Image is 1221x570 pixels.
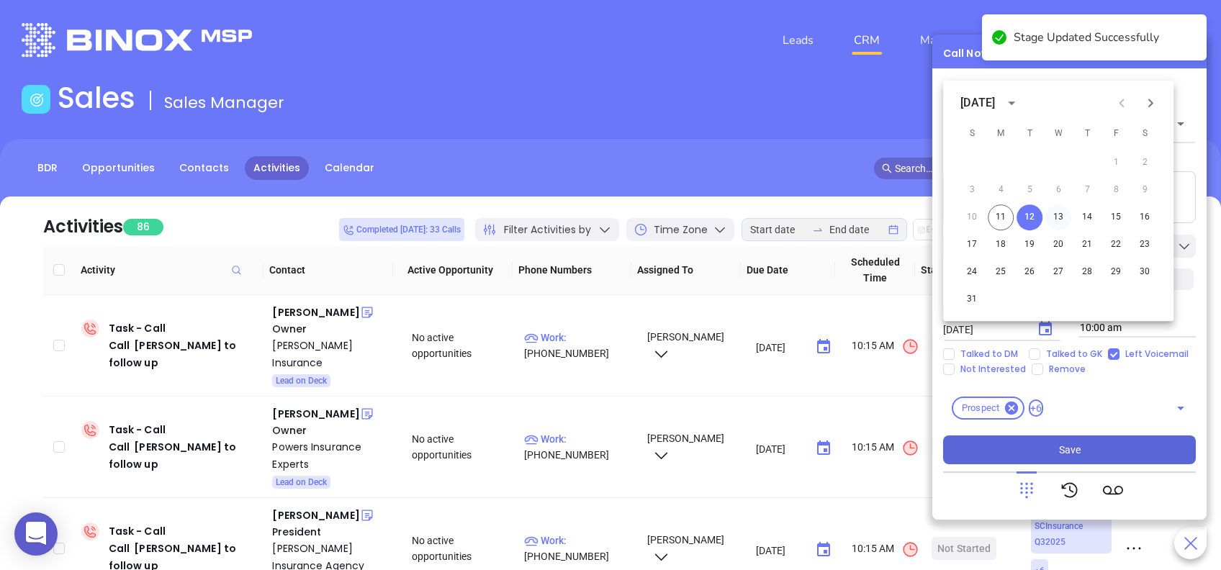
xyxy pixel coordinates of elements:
[272,422,392,438] div: Owner
[960,94,995,112] div: [DATE]
[524,332,567,343] span: Work :
[1045,232,1071,258] button: 20
[988,259,1014,285] button: 25
[937,537,991,560] div: Not Started
[959,259,985,285] button: 24
[1132,119,1158,148] span: Saturday
[852,338,919,356] span: 10:15 AM
[645,331,724,358] span: [PERSON_NAME]
[43,214,123,240] div: Activities
[524,433,567,445] span: Work :
[1045,259,1071,285] button: 27
[272,524,392,540] div: President
[276,474,327,490] span: Lead on Deck
[263,245,392,295] th: Contact
[109,320,261,371] div: Task - Call
[393,245,513,295] th: Active Opportunity
[1031,315,1060,343] button: Choose date, selected date is Aug 12, 2025
[164,91,284,114] span: Sales Manager
[1136,89,1165,117] button: Next month
[999,91,1024,115] button: calendar view is open, switch to year view
[645,433,724,460] span: [PERSON_NAME]
[1045,119,1071,148] span: Wednesday
[1171,398,1191,418] button: Open
[272,507,359,524] div: [PERSON_NAME]
[22,23,252,57] img: logo
[915,245,1004,295] th: Status
[1035,518,1108,550] span: SCInsurance Q32025
[109,337,261,371] div: Call [PERSON_NAME] to follow up
[809,434,838,463] button: Choose date, selected date is Aug 11, 2025
[1103,259,1129,285] button: 29
[1040,348,1108,360] span: Talked to GK
[272,337,392,371] a: [PERSON_NAME] Insurance
[513,245,632,295] th: Phone Numbers
[1074,204,1100,230] button: 14
[524,330,634,361] p: [PHONE_NUMBER]
[631,245,741,295] th: Assigned To
[504,222,591,237] span: Filter Activities by
[1017,232,1042,258] button: 19
[943,435,1196,464] button: Save
[1043,363,1091,375] span: Remove
[988,232,1014,258] button: 18
[988,204,1014,230] button: 11
[955,348,1024,360] span: Talked to DM
[829,222,886,237] input: End date
[959,119,985,148] span: Sunday
[1171,114,1191,134] button: Open
[848,26,886,55] a: CRM
[524,431,634,463] p: [PHONE_NUMBER]
[29,156,66,180] a: BDR
[959,232,985,258] button: 17
[756,543,804,557] input: MM/DD/YYYY
[1103,204,1129,230] button: 15
[73,156,163,180] a: Opportunities
[756,441,804,456] input: MM/DD/YYYY
[1103,119,1129,148] span: Friday
[645,534,724,561] span: [PERSON_NAME]
[58,81,135,115] h1: Sales
[809,535,838,564] button: Choose date, selected date is Aug 11, 2025
[959,286,985,312] button: 31
[171,156,238,180] a: Contacts
[1132,204,1158,230] button: 16
[913,219,994,240] button: Edit Due Date
[272,405,359,422] div: [PERSON_NAME]
[955,363,1032,375] span: Not Interested
[272,321,392,337] div: Owner
[952,397,1024,420] div: Prospect
[895,160,1154,176] input: Search…
[524,535,567,546] span: Work :
[741,245,835,295] th: Due Date
[412,533,513,564] div: No active opportunities
[245,156,309,180] a: Activities
[1119,348,1194,360] span: Left Voicemail
[1103,232,1129,258] button: 22
[1074,259,1100,285] button: 28
[524,533,634,564] p: [PHONE_NUMBER]
[914,26,978,55] a: Marketing
[343,222,461,237] span: Completed [DATE]: 33 Calls
[1045,204,1071,230] button: 13
[81,262,258,278] span: Activity
[1014,29,1197,46] div: Stage Updated Successfully
[835,245,914,295] th: Scheduled Time
[1017,204,1042,230] button: 12
[123,219,163,235] span: 86
[777,26,819,55] a: Leads
[750,222,806,237] input: Start date
[1017,119,1042,148] span: Tuesday
[943,46,990,61] div: Call Now
[272,438,392,473] a: Powers Insurance Experts
[316,156,383,180] a: Calendar
[412,431,513,463] div: No active opportunities
[109,421,261,473] div: Task - Call
[1132,232,1158,258] button: 23
[943,78,976,91] span: Call To
[1132,259,1158,285] button: 30
[1074,232,1100,258] button: 21
[943,322,1025,337] input: MM/DD/YYYY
